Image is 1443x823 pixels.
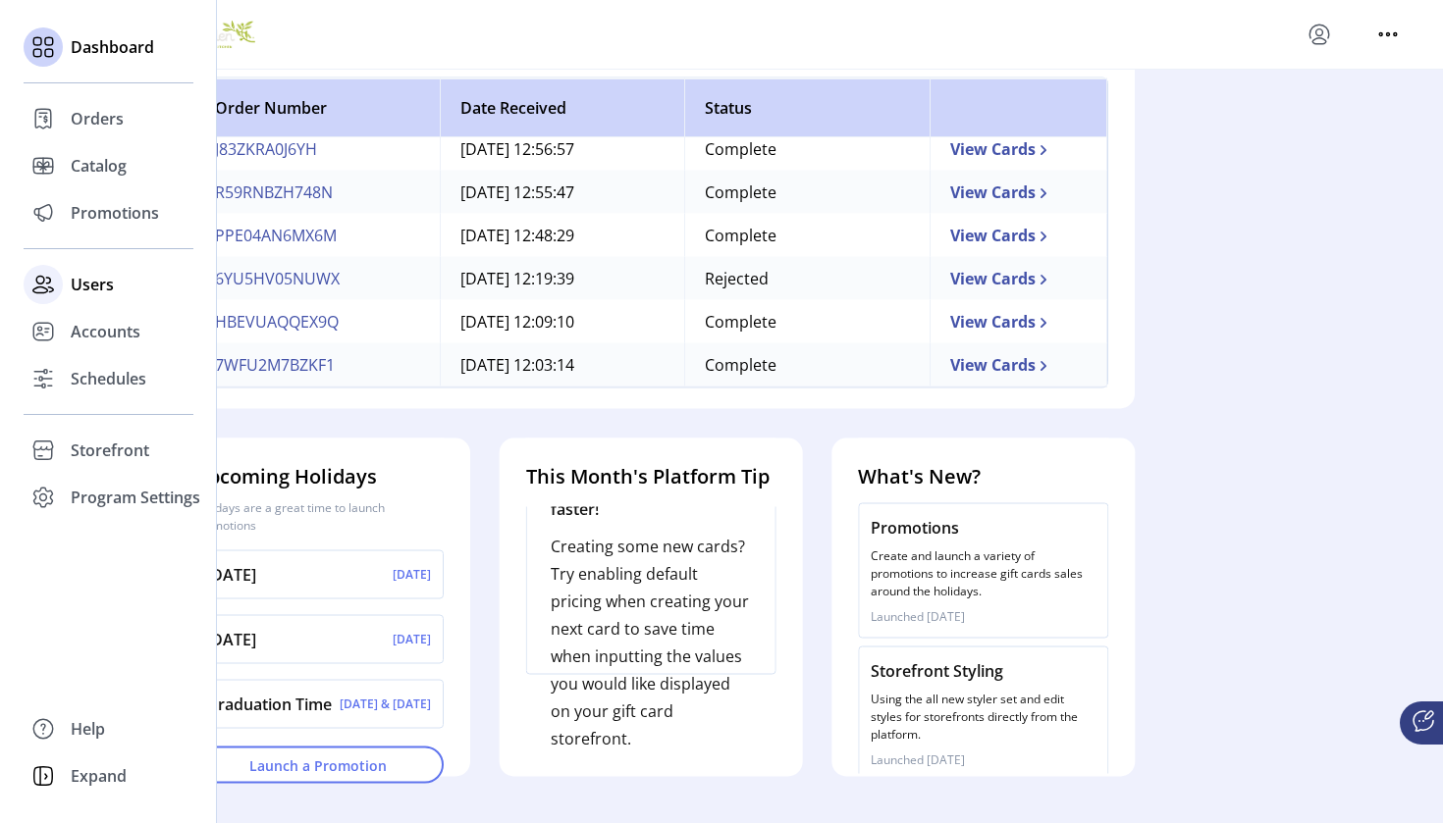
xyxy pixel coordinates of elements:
[71,107,124,130] span: Orders
[71,320,140,343] span: Accounts
[193,746,444,784] button: Launch a Promotion
[219,754,418,775] span: Launch a Promotion
[930,343,1107,386] td: View Cards
[871,547,1096,600] p: Create and launch a variety of promotions to increase gift cards sales around the holidays.
[684,300,930,343] td: Complete
[684,214,930,257] td: Complete
[930,214,1107,257] td: View Cards
[440,214,685,257] td: [DATE] 12:48:29
[71,717,105,741] span: Help
[71,35,154,59] span: Dashboard
[930,300,1107,343] td: View Cards
[684,171,930,214] td: Complete
[930,171,1107,214] td: View Cards
[194,128,440,171] td: J83ZKRA0J6YH
[684,257,930,300] td: Rejected
[71,438,149,462] span: Storefront
[871,516,1096,540] p: Promotions
[871,691,1096,744] p: Using the all new styler set and edit styles for storefronts directly from the platform.
[440,78,685,137] th: Date Received
[393,566,431,584] p: [DATE]
[440,343,685,386] td: [DATE] 12:03:14
[440,171,685,214] td: [DATE] 12:55:47
[684,343,930,386] td: Complete
[71,367,146,390] span: Schedules
[871,608,1096,626] p: Launched [DATE]
[440,300,685,343] td: [DATE] 12:09:10
[871,751,1096,769] p: Launched [DATE]
[871,659,1096,683] p: Storefront Styling
[194,214,440,257] td: PPE04AN6MX6M
[551,533,752,752] p: Creating some new cards? Try enabling default pricing when creating your next card to save time w...
[526,462,776,491] h4: This Month's Platform Tip
[194,171,440,214] td: R59RNBZH748N
[194,343,440,386] td: 7WFU2M7BZKF1
[71,154,127,178] span: Catalog
[684,78,930,137] th: Status
[71,273,114,296] span: Users
[71,764,127,788] span: Expand
[206,693,332,716] p: Graduation Time
[194,257,440,300] td: 6YU5HV05NUWX
[684,128,930,171] td: Complete
[206,628,256,651] p: [DATE]
[71,486,200,509] span: Program Settings
[194,300,440,343] td: HBEVUAQQEX9Q
[1304,19,1335,50] button: menu
[393,631,431,648] p: [DATE]
[340,695,431,713] p: [DATE] & [DATE]
[206,563,256,587] p: [DATE]
[858,462,1108,491] h4: What's New?
[930,257,1107,300] td: View Cards
[1372,19,1404,50] button: menu
[930,128,1107,171] td: View Cards
[440,128,685,171] td: [DATE] 12:56:57
[193,499,444,535] p: Holidays are a great time to launch promotions
[193,462,444,491] h4: Upcoming Holidays
[71,201,159,225] span: Promotions
[440,257,685,300] td: [DATE] 12:19:39
[194,78,440,137] th: Order Number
